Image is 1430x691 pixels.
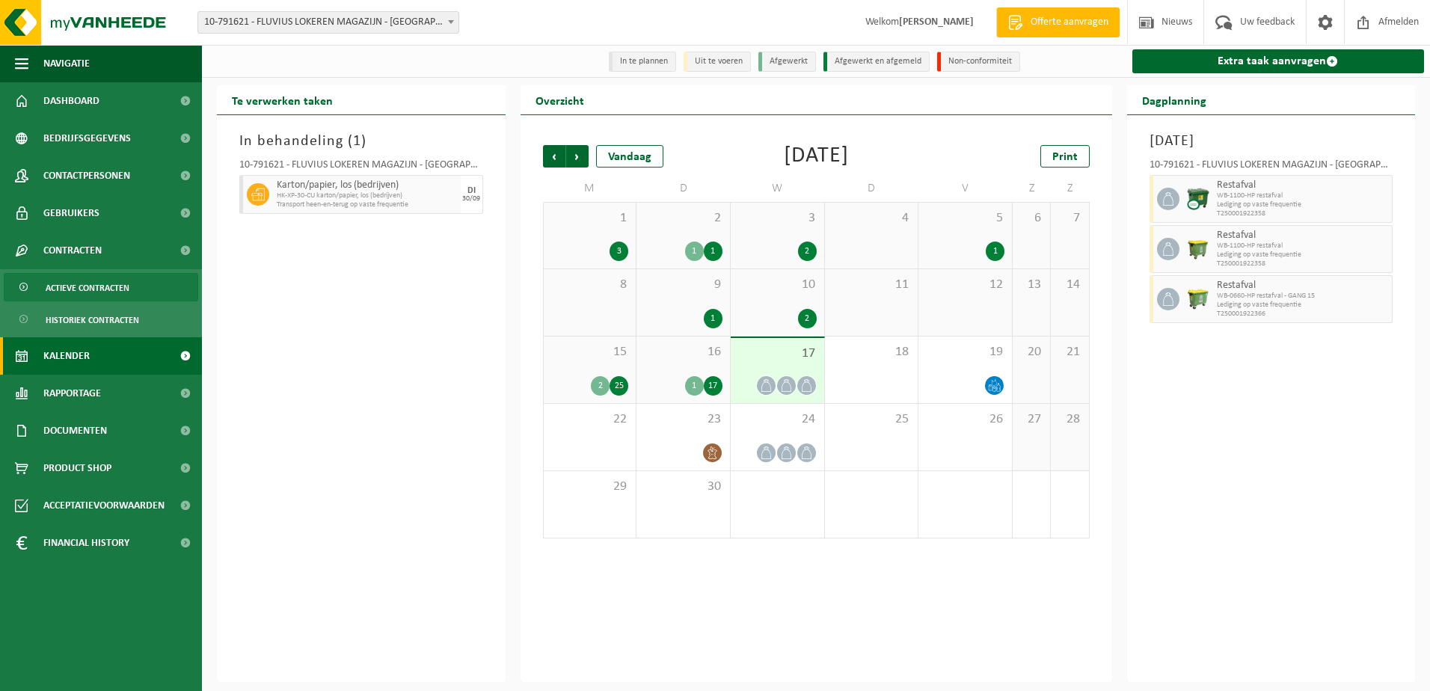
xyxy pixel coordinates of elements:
span: 12 [926,277,1004,293]
span: Karton/papier, los (bedrijven) [277,179,457,191]
a: Actieve contracten [4,273,198,301]
li: Afgewerkt [758,52,816,72]
li: Afgewerkt en afgemeld [823,52,930,72]
span: Product Shop [43,449,111,487]
a: Print [1040,145,1090,168]
span: 1 [353,134,361,149]
span: T250001922366 [1217,310,1389,319]
span: 4 [832,210,911,227]
div: 17 [704,376,722,396]
h2: Dagplanning [1127,85,1221,114]
div: 10-791621 - FLUVIUS LOKEREN MAGAZIJN - [GEOGRAPHIC_DATA] [1150,160,1393,175]
span: 27 [1020,411,1043,428]
span: HK-XP-30-CU karton/papier, los (bedrijven) [277,191,457,200]
span: 30 [644,479,722,495]
span: 23 [644,411,722,428]
span: Contracten [43,232,102,269]
span: Print [1052,151,1078,163]
span: 15 [551,344,629,360]
span: Bedrijfsgegevens [43,120,131,157]
span: Acceptatievoorwaarden [43,487,165,524]
span: 8 [551,277,629,293]
h3: In behandeling ( ) [239,130,483,153]
span: Gebruikers [43,194,99,232]
span: 3 [738,210,817,227]
span: 25 [832,411,911,428]
div: 1 [685,376,704,396]
h2: Overzicht [521,85,599,114]
div: 2 [591,376,610,396]
span: Kalender [43,337,90,375]
div: 3 [610,242,628,261]
td: M [543,175,637,202]
span: 9 [644,277,722,293]
span: Volgende [566,145,589,168]
span: Vorige [543,145,565,168]
li: Uit te voeren [684,52,751,72]
span: 13 [1020,277,1043,293]
span: Restafval [1217,230,1389,242]
span: T250001922358 [1217,209,1389,218]
span: WB-1100-HP restafval [1217,242,1389,251]
div: DI [467,186,476,195]
a: Extra taak aanvragen [1132,49,1425,73]
span: Restafval [1217,280,1389,292]
span: WB-1100-HP restafval [1217,191,1389,200]
span: 24 [738,411,817,428]
span: 10 [738,277,817,293]
div: 1 [704,309,722,328]
span: Contactpersonen [43,157,130,194]
span: Lediging op vaste frequentie [1217,200,1389,209]
span: WB-0660-HP restafval - GANG 15 [1217,292,1389,301]
img: WB-1100-HPE-GN-50 [1187,238,1209,260]
span: Historiek contracten [46,306,139,334]
span: 21 [1058,344,1081,360]
span: 11 [832,277,911,293]
td: D [636,175,731,202]
h2: Te verwerken taken [217,85,348,114]
div: 1 [685,242,704,261]
span: Transport heen-en-terug op vaste frequentie [277,200,457,209]
span: Lediging op vaste frequentie [1217,251,1389,259]
td: D [825,175,919,202]
strong: [PERSON_NAME] [899,16,974,28]
div: 1 [704,242,722,261]
span: 18 [832,344,911,360]
span: 10-791621 - FLUVIUS LOKEREN MAGAZIJN - LOKEREN [198,12,458,33]
span: Navigatie [43,45,90,82]
div: 2 [798,242,817,261]
span: 14 [1058,277,1081,293]
span: 17 [738,345,817,362]
td: Z [1051,175,1089,202]
div: 10-791621 - FLUVIUS LOKEREN MAGAZIJN - [GEOGRAPHIC_DATA] [239,160,483,175]
a: Historiek contracten [4,305,198,334]
div: 30/09 [462,195,480,203]
span: 5 [926,210,1004,227]
img: WB-0660-HPE-GN-50 [1187,288,1209,310]
div: 25 [610,376,628,396]
span: 6 [1020,210,1043,227]
td: W [731,175,825,202]
span: Actieve contracten [46,274,129,302]
span: T250001922358 [1217,259,1389,268]
div: Vandaag [596,145,663,168]
span: 2 [644,210,722,227]
span: Dashboard [43,82,99,120]
img: WB-1100-CU [1187,188,1209,210]
span: 16 [644,344,722,360]
div: 1 [986,242,1004,261]
span: 7 [1058,210,1081,227]
span: 22 [551,411,629,428]
span: Offerte aanvragen [1027,15,1112,30]
span: Documenten [43,412,107,449]
div: [DATE] [784,145,849,168]
td: Z [1013,175,1051,202]
span: 29 [551,479,629,495]
span: 1 [551,210,629,227]
h3: [DATE] [1150,130,1393,153]
span: 26 [926,411,1004,428]
span: 28 [1058,411,1081,428]
span: 10-791621 - FLUVIUS LOKEREN MAGAZIJN - LOKEREN [197,11,459,34]
span: Restafval [1217,179,1389,191]
td: V [918,175,1013,202]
